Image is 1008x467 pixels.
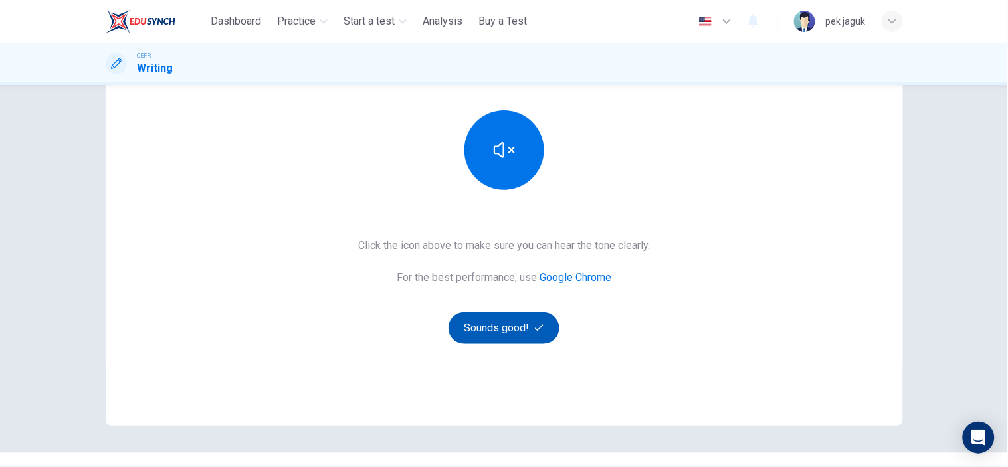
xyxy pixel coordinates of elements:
[338,9,412,33] button: Start a test
[697,17,714,27] img: en
[478,13,527,29] span: Buy a Test
[794,11,815,32] img: Profile picture
[417,9,468,33] button: Analysis
[358,238,650,254] h6: Click the icon above to make sure you can hear the tone clearly.
[211,13,261,29] span: Dashboard
[826,13,866,29] div: pek jaguk
[106,8,206,35] a: ELTC logo
[449,312,560,344] button: Sounds good!
[397,270,611,286] h6: For the best performance, use
[106,8,175,35] img: ELTC logo
[540,271,611,284] a: Google Chrome
[963,422,995,454] div: Open Intercom Messenger
[138,51,151,60] span: CEFR
[473,9,532,33] button: Buy a Test
[205,9,266,33] button: Dashboard
[423,13,462,29] span: Analysis
[138,60,173,76] h1: Writing
[277,13,316,29] span: Practice
[344,13,395,29] span: Start a test
[272,9,333,33] button: Practice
